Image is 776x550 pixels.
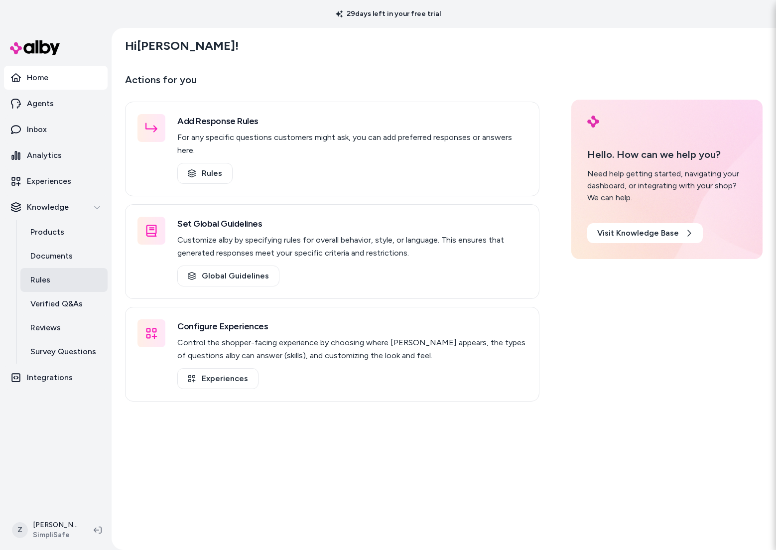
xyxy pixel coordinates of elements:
p: Products [30,226,64,238]
p: Home [27,72,48,84]
a: Verified Q&As [20,292,108,316]
a: Rules [177,163,233,184]
a: Products [20,220,108,244]
a: Analytics [4,143,108,167]
a: Reviews [20,316,108,340]
img: alby Logo [10,40,60,55]
a: Survey Questions [20,340,108,364]
span: SimpliSafe [33,530,78,540]
a: Experiences [4,169,108,193]
h3: Set Global Guidelines [177,217,527,231]
p: [PERSON_NAME] [33,520,78,530]
p: Verified Q&As [30,298,83,310]
p: For any specific questions customers might ask, you can add preferred responses or answers here. [177,131,527,157]
button: Z[PERSON_NAME]SimpliSafe [6,514,86,546]
p: Hello. How can we help you? [587,147,747,162]
p: Documents [30,250,73,262]
p: Integrations [27,372,73,384]
a: Global Guidelines [177,266,279,286]
h3: Add Response Rules [177,114,527,128]
a: Integrations [4,366,108,390]
a: Inbox [4,118,108,141]
p: Rules [30,274,50,286]
p: Inbox [27,124,47,136]
img: alby Logo [587,116,599,128]
p: 29 days left in your free trial [330,9,447,19]
span: Z [12,522,28,538]
p: Customize alby by specifying rules for overall behavior, style, or language. This ensures that ge... [177,234,527,260]
p: Actions for you [125,72,539,96]
a: Agents [4,92,108,116]
p: Agents [27,98,54,110]
h3: Configure Experiences [177,319,527,333]
button: Knowledge [4,195,108,219]
a: Documents [20,244,108,268]
a: Visit Knowledge Base [587,223,703,243]
a: Rules [20,268,108,292]
p: Experiences [27,175,71,187]
div: Need help getting started, navigating your dashboard, or integrating with your shop? We can help. [587,168,747,204]
p: Survey Questions [30,346,96,358]
p: Analytics [27,149,62,161]
p: Reviews [30,322,61,334]
p: Knowledge [27,201,69,213]
a: Home [4,66,108,90]
a: Experiences [177,368,259,389]
p: Control the shopper-facing experience by choosing where [PERSON_NAME] appears, the types of quest... [177,336,527,362]
h2: Hi [PERSON_NAME] ! [125,38,239,53]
